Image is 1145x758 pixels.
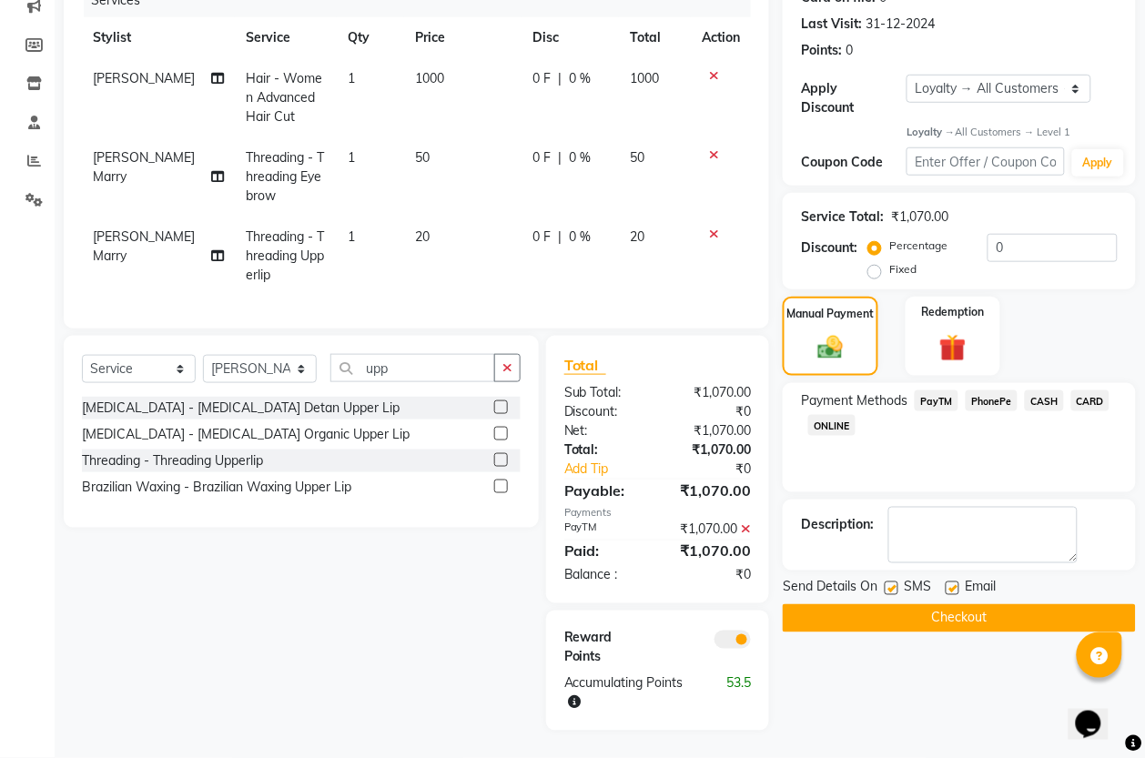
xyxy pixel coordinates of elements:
[415,70,444,86] span: 1000
[787,306,875,322] label: Manual Payment
[658,541,765,562] div: ₹1,070.00
[801,41,842,60] div: Points:
[532,148,551,167] span: 0 F
[891,207,948,227] div: ₹1,070.00
[1072,149,1124,177] button: Apply
[711,674,765,713] div: 53.5
[630,228,644,245] span: 20
[801,207,884,227] div: Service Total:
[691,17,751,58] th: Action
[348,149,355,166] span: 1
[658,402,765,421] div: ₹0
[658,383,765,402] div: ₹1,070.00
[551,383,658,402] div: Sub Total:
[330,354,495,382] input: Search or Scan
[551,421,658,440] div: Net:
[82,17,235,58] th: Stylist
[569,227,591,247] span: 0 %
[348,228,355,245] span: 1
[658,566,765,585] div: ₹0
[907,125,1118,140] div: All Customers → Level 1
[907,126,955,138] strong: Loyalty →
[93,228,195,264] span: [PERSON_NAME] Marry
[630,70,659,86] span: 1000
[801,15,862,34] div: Last Visit:
[235,17,337,58] th: Service
[810,333,851,362] img: _cash.svg
[551,541,658,562] div: Paid:
[904,578,931,601] span: SMS
[551,480,658,501] div: Payable:
[532,227,551,247] span: 0 F
[551,566,658,585] div: Balance :
[658,520,765,540] div: ₹1,070.00
[551,629,658,667] div: Reward Points
[551,402,658,421] div: Discount:
[801,153,907,172] div: Coupon Code
[551,520,658,540] div: PayTM
[82,451,263,470] div: Threading - Threading Upperlip
[246,149,324,204] span: Threading - Threading Eyebrow
[415,228,430,245] span: 20
[801,79,907,117] div: Apply Discount
[931,331,975,365] img: _gift.svg
[404,17,522,58] th: Price
[846,41,853,60] div: 0
[564,505,751,520] div: Payments
[619,17,691,58] th: Total
[569,69,591,88] span: 0 %
[564,356,606,375] span: Total
[801,516,874,535] div: Description:
[801,238,857,258] div: Discount:
[915,390,958,411] span: PayTM
[569,148,591,167] span: 0 %
[658,421,765,440] div: ₹1,070.00
[1071,390,1110,411] span: CARD
[551,674,712,713] div: Accumulating Points
[783,578,877,601] span: Send Details On
[658,440,765,460] div: ₹1,070.00
[558,148,562,167] span: |
[630,149,644,166] span: 50
[675,460,765,479] div: ₹0
[82,478,351,497] div: Brazilian Waxing - Brazilian Waxing Upper Lip
[532,69,551,88] span: 0 F
[93,70,195,86] span: [PERSON_NAME]
[1069,685,1127,740] iframe: chat widget
[246,70,322,125] span: Hair - Women Advanced Hair Cut
[966,390,1018,411] span: PhonePe
[246,228,324,283] span: Threading - Threading Upperlip
[783,604,1136,632] button: Checkout
[801,391,907,410] span: Payment Methods
[907,147,1065,176] input: Enter Offer / Coupon Code
[965,578,996,601] span: Email
[658,480,765,501] div: ₹1,070.00
[921,304,984,320] label: Redemption
[337,17,404,58] th: Qty
[82,399,400,418] div: [MEDICAL_DATA] - [MEDICAL_DATA] Detan Upper Lip
[82,425,410,444] div: [MEDICAL_DATA] - [MEDICAL_DATA] Organic Upper Lip
[889,238,947,254] label: Percentage
[348,70,355,86] span: 1
[1025,390,1064,411] span: CASH
[415,149,430,166] span: 50
[889,261,917,278] label: Fixed
[522,17,619,58] th: Disc
[551,460,675,479] a: Add Tip
[808,415,856,436] span: ONLINE
[558,69,562,88] span: |
[551,440,658,460] div: Total:
[558,227,562,247] span: |
[866,15,935,34] div: 31-12-2024
[93,149,195,185] span: [PERSON_NAME] Marry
